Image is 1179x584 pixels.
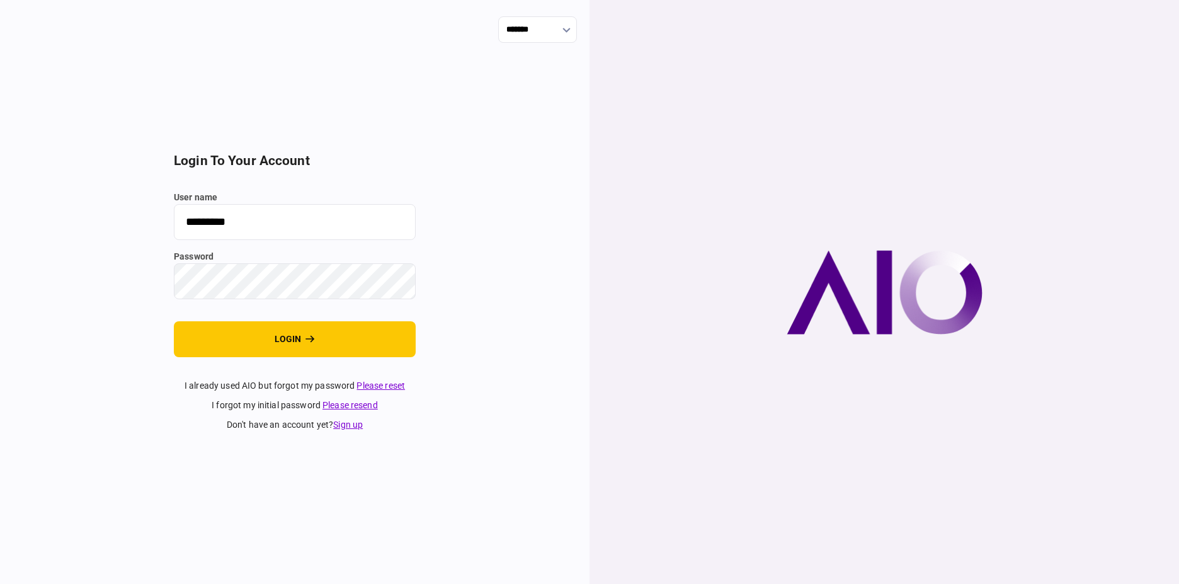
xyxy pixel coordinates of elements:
[174,204,416,240] input: user name
[174,153,416,169] h2: login to your account
[322,400,378,410] a: Please resend
[787,250,982,335] img: AIO company logo
[174,191,416,204] label: user name
[174,250,416,263] label: password
[174,379,416,392] div: I already used AIO but forgot my password
[174,263,416,299] input: password
[174,399,416,412] div: I forgot my initial password
[498,16,577,43] input: show language options
[356,381,405,391] a: Please reset
[174,418,416,432] div: don't have an account yet ?
[333,420,363,430] a: Sign up
[174,321,416,357] button: login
